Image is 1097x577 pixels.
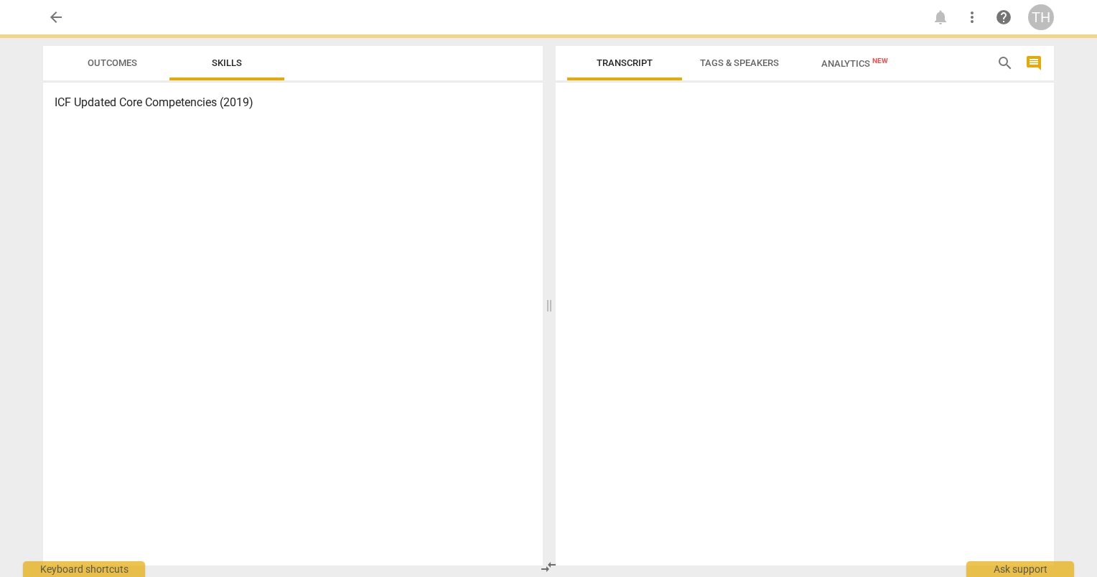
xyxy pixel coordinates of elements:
[821,58,888,69] span: Analytics
[55,94,531,111] h3: ICF Updated Core Competencies (2019)
[872,57,888,65] span: New
[996,55,1014,72] span: search
[1022,52,1045,75] button: Show/Hide comments
[1025,55,1042,72] span: comment
[597,57,653,68] span: Transcript
[23,561,145,577] div: Keyboard shortcuts
[1028,4,1054,30] button: TH
[212,57,242,68] span: Skills
[966,561,1074,577] div: Ask support
[991,4,1017,30] a: Help
[47,9,65,26] span: arrow_back
[700,57,779,68] span: Tags & Speakers
[963,9,981,26] span: more_vert
[88,57,137,68] span: Outcomes
[995,9,1012,26] span: help
[994,52,1017,75] button: Search
[540,558,557,576] span: compare_arrows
